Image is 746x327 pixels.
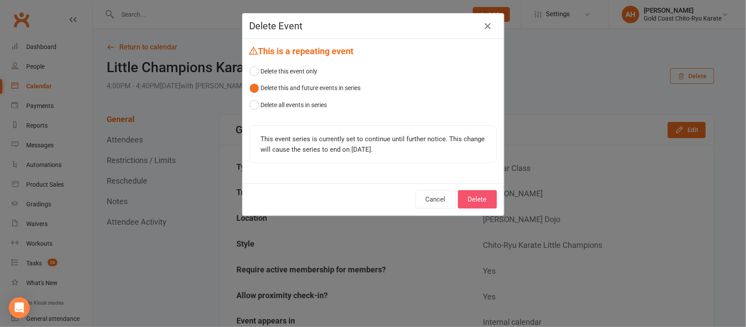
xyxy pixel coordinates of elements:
div: This event series is currently set to continue until further notice. This change will cause the s... [261,134,486,155]
button: Delete all events in series [250,97,327,113]
button: Delete this and future events in series [250,80,361,96]
button: Delete this event only [250,63,318,80]
h4: Delete Event [250,21,497,31]
button: Cancel [416,190,456,209]
button: Delete [458,190,497,209]
h4: This is a repeating event [250,46,497,56]
button: Close [481,19,495,33]
div: Open Intercom Messenger [9,297,30,318]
